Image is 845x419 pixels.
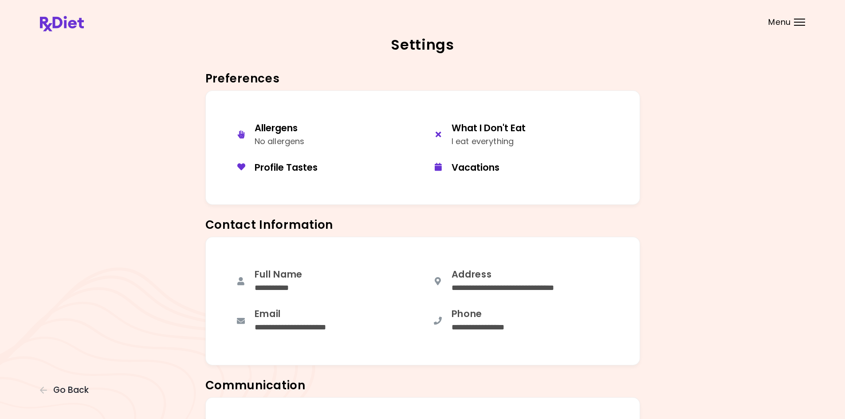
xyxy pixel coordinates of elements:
[255,135,305,148] div: No allergens
[205,218,640,232] h3: Contact Information
[255,308,350,320] div: Email
[452,308,523,320] div: Phone
[452,122,526,134] div: What I Don't Eat
[226,155,423,180] button: Profile Tastes
[205,379,640,393] h3: Communication
[423,155,620,180] button: Vacations
[40,16,84,31] img: RxDiet
[452,268,587,280] div: Address
[768,18,791,26] span: Menu
[452,135,526,148] div: I eat everything
[452,161,613,173] div: Vacations
[255,161,416,173] div: Profile Tastes
[205,72,640,86] h3: Preferences
[226,115,423,155] button: AllergensNo allergens
[40,38,805,52] h2: Settings
[423,115,620,155] button: What I Don't EatI eat everything
[53,385,89,395] span: Go Back
[255,122,305,134] div: Allergens
[255,268,305,280] div: Full Name
[40,385,93,395] button: Go Back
